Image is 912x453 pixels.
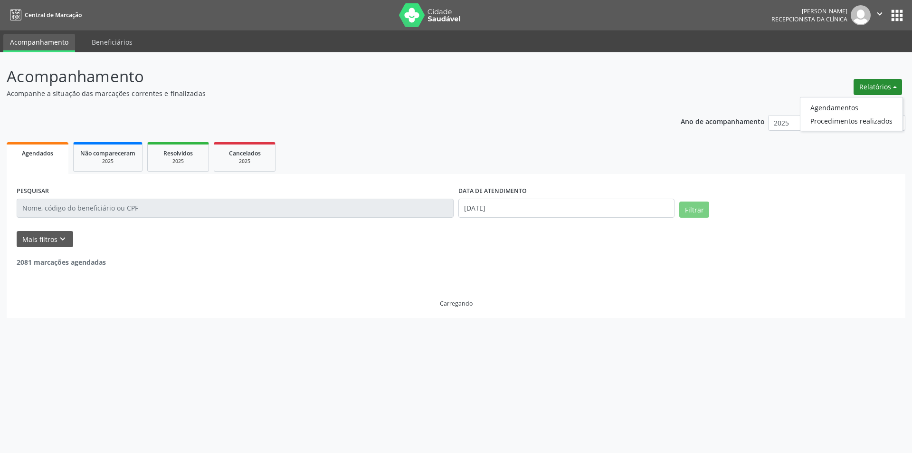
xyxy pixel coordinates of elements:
button: apps [889,7,905,24]
button:  [871,5,889,25]
span: Não compareceram [80,149,135,157]
button: Relatórios [854,79,902,95]
a: Central de Marcação [7,7,82,23]
a: Procedimentos realizados [800,114,902,127]
span: Cancelados [229,149,261,157]
span: Central de Marcação [25,11,82,19]
strong: 2081 marcações agendadas [17,258,106,267]
span: Agendados [22,149,53,157]
i:  [874,9,885,19]
a: Agendamentos [800,101,902,114]
div: 2025 [80,158,135,165]
label: PESQUISAR [17,184,49,199]
div: [PERSON_NAME] [771,7,847,15]
input: Selecione um intervalo [458,199,674,218]
a: Beneficiários [85,34,139,50]
i: keyboard_arrow_down [57,234,68,244]
div: 2025 [154,158,202,165]
span: Recepcionista da clínica [771,15,847,23]
button: Mais filtroskeyboard_arrow_down [17,231,73,248]
p: Ano de acompanhamento [681,115,765,127]
ul: Relatórios [800,97,903,131]
div: Carregando [440,299,473,308]
label: DATA DE ATENDIMENTO [458,184,527,199]
button: Filtrar [679,202,709,218]
p: Acompanhe a situação das marcações correntes e finalizadas [7,88,636,98]
img: img [851,5,871,25]
a: Acompanhamento [3,34,75,52]
span: Resolvidos [163,149,193,157]
input: Nome, código do beneficiário ou CPF [17,199,454,218]
div: 2025 [221,158,268,165]
p: Acompanhamento [7,65,636,88]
